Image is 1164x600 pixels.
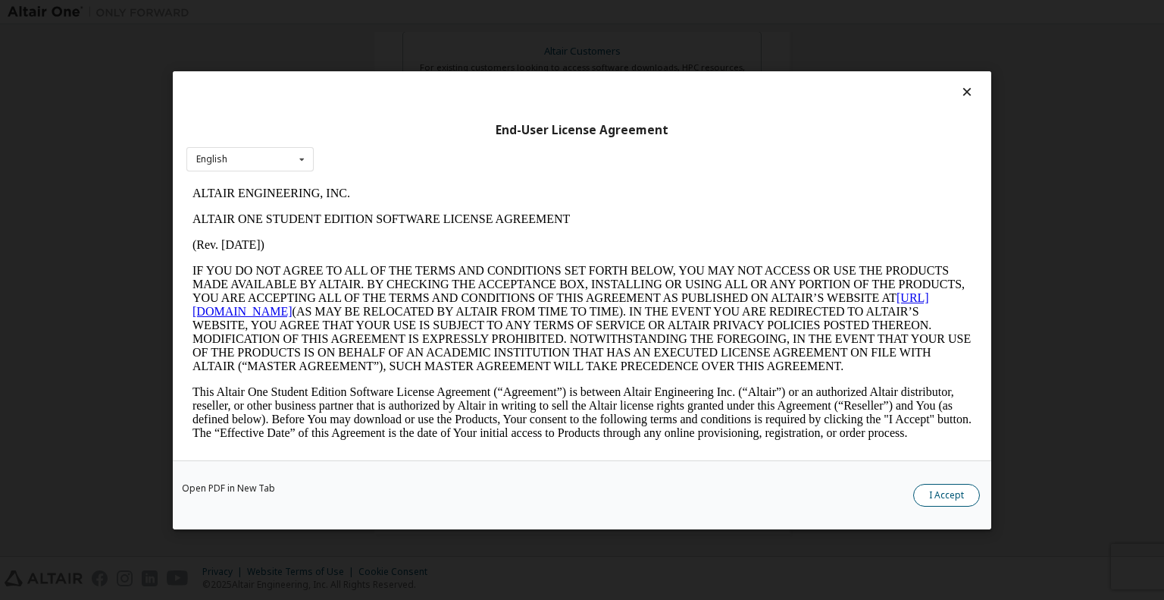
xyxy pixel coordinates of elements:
p: IF YOU DO NOT AGREE TO ALL OF THE TERMS AND CONDITIONS SET FORTH BELOW, YOU MAY NOT ACCESS OR USE... [6,83,785,193]
p: (Rev. [DATE]) [6,58,785,71]
a: [URL][DOMAIN_NAME] [6,111,743,137]
p: ALTAIR ONE STUDENT EDITION SOFTWARE LICENSE AGREEMENT [6,32,785,46]
p: This Altair One Student Edition Software License Agreement (“Agreement”) is between Altair Engine... [6,205,785,259]
div: English [196,155,227,164]
div: End-User License Agreement [186,122,978,137]
p: ALTAIR ENGINEERING, INC. [6,6,785,20]
a: Open PDF in New Tab [182,483,275,492]
button: I Accept [913,483,980,506]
